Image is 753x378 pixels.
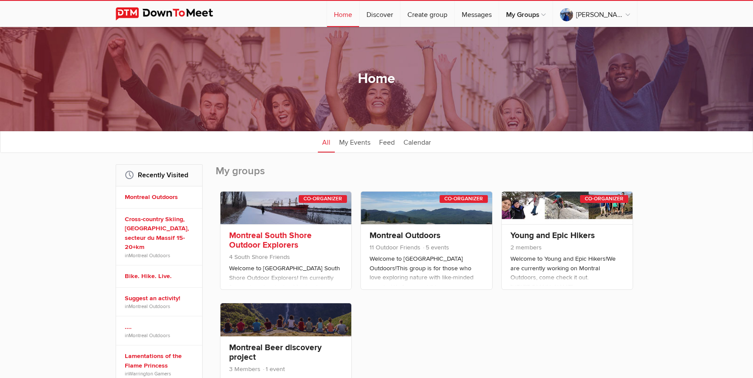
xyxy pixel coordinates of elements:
[125,165,193,186] h2: Recently Visited
[358,70,395,88] h1: Home
[318,131,335,153] a: All
[129,303,170,309] a: Montreal Outdoors
[399,131,435,153] a: Calendar
[229,253,290,261] span: 4 South Shore Friends
[125,332,196,339] span: in
[229,365,260,373] span: 3 Members
[510,244,542,251] span: 2 members
[125,252,196,259] span: in
[125,351,196,370] a: Lamentations of the Flame Princess
[229,342,322,362] a: Montreal Beer discovery project
[129,252,170,259] a: Montreal Outdoors
[299,195,347,203] div: Co-Organizer
[327,1,359,27] a: Home
[125,322,196,332] a: ....
[370,254,483,298] p: Welcome to [GEOGRAPHIC_DATA] Outdoors!This group is for those who love exploring nature with like...
[360,1,400,27] a: Discover
[440,195,488,203] div: Co-Organizer
[116,7,227,20] img: DownToMeet
[229,264,343,307] p: Welcome to [GEOGRAPHIC_DATA] South Shore Outdoor Explorers! I’m currently focused on developing M...
[262,365,285,373] span: 1 event
[129,371,171,377] a: Warrington Gamers
[229,230,312,250] a: Montreal South Shore Outdoor Explorers
[129,332,170,338] a: Montreal Outdoors
[370,244,420,251] span: 11 Outdoor Friends
[375,131,399,153] a: Feed
[455,1,499,27] a: Messages
[125,272,196,281] a: Bike. Hike. Live.
[580,195,628,203] div: Co-Organizer
[335,131,375,153] a: My Events
[422,244,449,251] span: 5 events
[125,303,196,310] span: in
[400,1,454,27] a: Create group
[510,230,595,241] a: Young and Epic Hikers
[125,192,196,202] a: Montreal Outdoors
[216,164,637,187] h2: My groups
[499,1,553,27] a: My Groups
[553,1,637,27] a: [PERSON_NAME]
[125,370,196,377] span: in
[125,215,196,252] a: Cross-country Skiing, [GEOGRAPHIC_DATA], secteur du Massif 15-20+km
[125,294,196,303] a: Suggest an activity!
[510,254,624,298] p: Welcome to Young and Epic Hikers!We are currently working on Montral Outdoors, come check it out....
[370,230,440,241] a: Montreal Outdoors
